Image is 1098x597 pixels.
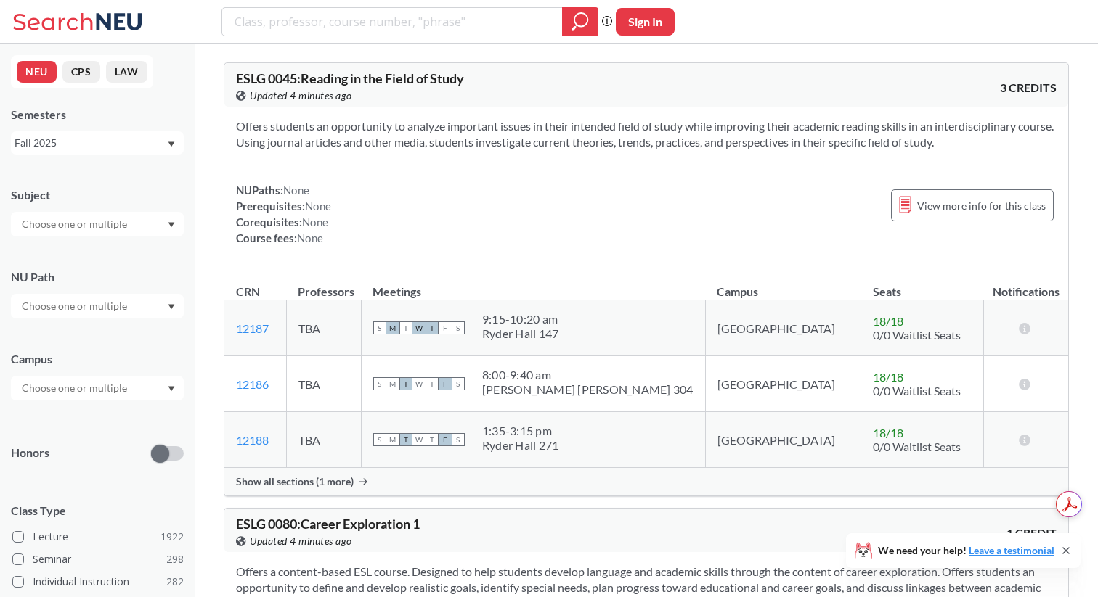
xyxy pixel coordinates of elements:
div: NU Path [11,269,184,285]
span: 18 / 18 [873,426,903,440]
span: Updated 4 minutes ago [250,88,352,104]
p: Honors [11,445,49,461]
span: S [452,377,465,390]
span: W [412,433,426,446]
input: Choose one or multiple [15,297,137,315]
label: Lecture [12,527,184,546]
span: S [373,433,386,446]
td: TBA [286,412,361,468]
input: Class, professor, course number, "phrase" [233,9,552,34]
span: 0/0 Waitlist Seats [873,440,961,453]
div: Ryder Hall 271 [482,438,559,453]
span: We need your help! [878,545,1054,556]
span: 1 CREDIT [1006,525,1057,541]
span: 0/0 Waitlist Seats [873,328,961,342]
span: 298 [166,551,184,567]
span: S [373,377,386,390]
label: Seminar [12,550,184,569]
td: [GEOGRAPHIC_DATA] [705,300,861,356]
span: M [386,433,399,446]
span: T [399,321,412,334]
button: NEU [17,61,57,83]
th: Seats [861,269,984,300]
span: T [399,377,412,390]
div: Dropdown arrow [11,294,184,318]
svg: Dropdown arrow [168,141,175,147]
a: Leave a testimonial [969,544,1054,556]
span: W [412,321,426,334]
span: 18 / 18 [873,314,903,328]
div: Fall 2025 [15,135,166,151]
span: F [439,321,452,334]
svg: Dropdown arrow [168,386,175,392]
span: Show all sections (1 more) [236,475,354,488]
div: Show all sections (1 more) [224,468,1068,495]
svg: magnifying glass [572,12,589,32]
button: Sign In [616,8,675,36]
div: [PERSON_NAME] [PERSON_NAME] 304 [482,382,694,397]
span: S [452,321,465,334]
div: Semesters [11,107,184,123]
th: Campus [705,269,861,300]
span: F [439,433,452,446]
span: Class Type [11,503,184,519]
td: [GEOGRAPHIC_DATA] [705,412,861,468]
span: Updated 4 minutes ago [250,533,352,549]
th: Professors [286,269,361,300]
td: TBA [286,300,361,356]
span: ESLG 0080 : Career Exploration 1 [236,516,420,532]
div: 9:15 - 10:20 am [482,312,559,326]
button: CPS [62,61,100,83]
th: Meetings [361,269,705,300]
a: 12187 [236,321,269,335]
span: ESLG 0045 : Reading in the Field of Study [236,70,464,86]
input: Choose one or multiple [15,215,137,233]
section: Offers students an opportunity to analyze important issues in their intended field of study while... [236,118,1057,150]
span: None [283,184,309,197]
span: M [386,377,399,390]
input: Choose one or multiple [15,379,137,397]
label: Individual Instruction [12,572,184,591]
span: T [426,321,439,334]
div: Dropdown arrow [11,376,184,400]
span: 3 CREDITS [1000,80,1057,96]
div: Fall 2025Dropdown arrow [11,131,184,155]
span: 282 [166,574,184,590]
td: [GEOGRAPHIC_DATA] [705,356,861,412]
span: T [426,433,439,446]
div: magnifying glass [562,7,598,36]
svg: Dropdown arrow [168,304,175,310]
span: View more info for this class [917,197,1046,215]
div: CRN [236,284,260,300]
div: NUPaths: Prerequisites: Corequisites: Course fees: [236,182,331,246]
span: S [373,321,386,334]
span: M [386,321,399,334]
div: 8:00 - 9:40 am [482,368,694,382]
span: 0/0 Waitlist Seats [873,384,961,398]
span: T [399,433,412,446]
span: T [426,377,439,390]
div: Ryder Hall 147 [482,326,559,341]
span: 18 / 18 [873,370,903,384]
div: 1:35 - 3:15 pm [482,424,559,438]
button: LAW [106,61,147,83]
div: Dropdown arrow [11,212,184,236]
span: None [302,215,328,228]
span: None [305,199,331,213]
td: TBA [286,356,361,412]
a: 12188 [236,433,269,447]
span: F [439,377,452,390]
th: Notifications [984,269,1068,300]
a: 12186 [236,377,269,391]
svg: Dropdown arrow [168,222,175,228]
span: S [452,433,465,446]
span: None [297,231,323,244]
div: Subject [11,187,184,203]
span: 1922 [160,529,184,545]
div: Campus [11,351,184,367]
span: W [412,377,426,390]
